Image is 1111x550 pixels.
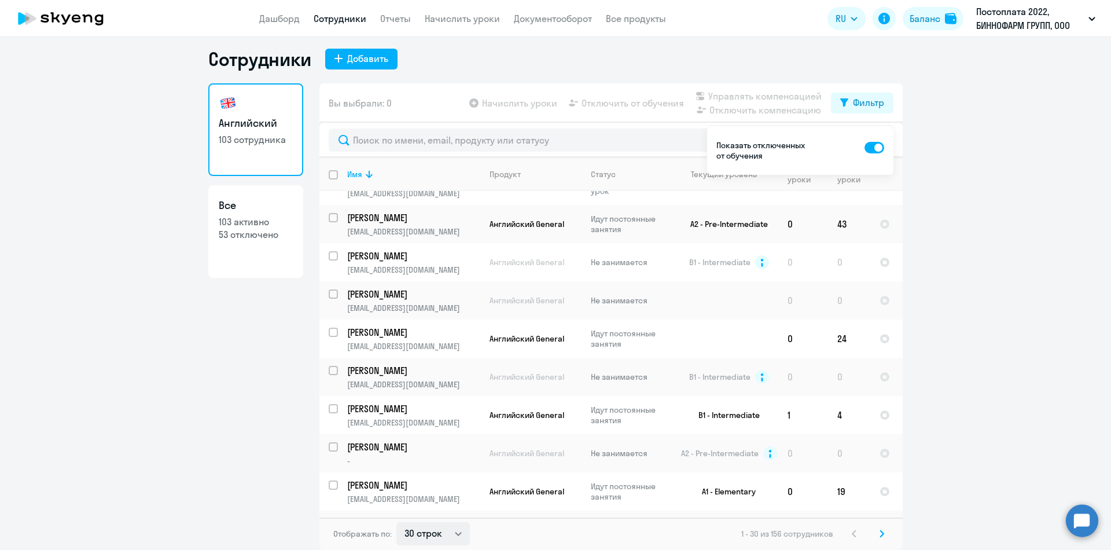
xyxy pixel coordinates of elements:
[347,456,480,466] p: -
[490,257,564,267] span: Английский General
[778,205,828,243] td: 0
[828,243,870,281] td: 0
[827,7,866,30] button: RU
[219,94,237,112] img: english
[591,295,670,306] p: Не занимается
[828,205,870,243] td: 43
[329,96,392,110] span: Вы выбрали: 0
[347,326,480,339] a: [PERSON_NAME]
[219,133,293,146] p: 103 сотрудника
[325,49,398,69] button: Добавить
[910,12,940,25] div: Баланс
[347,226,480,237] p: [EMAIL_ADDRESS][DOMAIN_NAME]
[347,379,480,390] p: [EMAIL_ADDRESS][DOMAIN_NAME]
[828,281,870,320] td: 0
[347,303,480,313] p: [EMAIL_ADDRESS][DOMAIN_NAME]
[329,129,893,152] input: Поиск по имени, email, продукту или статусу
[314,13,366,24] a: Сотрудники
[347,326,478,339] p: [PERSON_NAME]
[347,517,478,530] p: [PERSON_NAME]
[347,211,478,224] p: [PERSON_NAME]
[828,472,870,511] td: 19
[347,188,480,199] p: [EMAIL_ADDRESS][DOMAIN_NAME]
[970,5,1101,32] button: Постоплата 2022, БИННОФАРМ ГРУПП, ООО
[853,96,884,109] div: Фильтр
[741,529,833,539] span: 1 - 30 из 156 сотрудников
[219,215,293,228] p: 103 активно
[778,358,828,396] td: 0
[778,472,828,511] td: 0
[347,250,480,262] a: [PERSON_NAME]
[945,13,957,24] img: balance
[347,364,480,377] a: [PERSON_NAME]
[828,358,870,396] td: 0
[591,257,670,267] p: Не занимается
[490,295,564,306] span: Английский General
[347,250,478,262] p: [PERSON_NAME]
[591,481,670,502] p: Идут постоянные занятия
[490,219,564,229] span: Английский General
[828,434,870,472] td: 0
[208,185,303,278] a: Все103 активно53 отключено
[347,479,478,492] p: [PERSON_NAME]
[689,257,751,267] span: B1 - Intermediate
[680,169,778,179] div: Текущий уровень
[380,13,411,24] a: Отчеты
[828,320,870,358] td: 24
[490,372,564,382] span: Английский General
[716,140,808,161] p: Показать отключенных от обучения
[347,494,480,504] p: [EMAIL_ADDRESS][DOMAIN_NAME]
[681,448,759,459] span: A2 - Pre-Intermediate
[347,517,480,530] a: [PERSON_NAME]
[836,12,846,25] span: RU
[347,479,480,492] a: [PERSON_NAME]
[219,228,293,241] p: 53 отключено
[490,486,564,497] span: Английский General
[778,434,828,472] td: 0
[778,320,828,358] td: 0
[671,205,778,243] td: A2 - Pre-Intermediate
[347,52,388,65] div: Добавить
[691,169,757,179] div: Текущий уровень
[778,396,828,434] td: 1
[208,83,303,176] a: Английский103 сотрудника
[347,265,480,275] p: [EMAIL_ADDRESS][DOMAIN_NAME]
[591,214,670,234] p: Идут постоянные занятия
[219,116,293,131] h3: Английский
[591,328,670,349] p: Идут постоянные занятия
[514,13,592,24] a: Документооборот
[347,441,480,453] a: [PERSON_NAME]
[347,402,478,415] p: [PERSON_NAME]
[976,5,1084,32] p: Постоплата 2022, БИННОФАРМ ГРУПП, ООО
[208,47,311,71] h1: Сотрудники
[333,529,392,539] span: Отображать по:
[425,13,500,24] a: Начислить уроки
[490,169,521,179] div: Продукт
[347,417,480,428] p: [EMAIL_ADDRESS][DOMAIN_NAME]
[591,405,670,426] p: Идут постоянные занятия
[903,7,963,30] button: Балансbalance
[490,410,564,420] span: Английский General
[591,169,616,179] div: Статус
[778,281,828,320] td: 0
[347,402,480,415] a: [PERSON_NAME]
[347,169,362,179] div: Имя
[347,341,480,351] p: [EMAIL_ADDRESS][DOMAIN_NAME]
[828,396,870,434] td: 4
[347,169,480,179] div: Имя
[347,288,478,300] p: [PERSON_NAME]
[347,288,480,300] a: [PERSON_NAME]
[490,333,564,344] span: Английский General
[671,396,778,434] td: B1 - Intermediate
[671,472,778,511] td: A1 - Elementary
[591,372,670,382] p: Не занимается
[347,211,480,224] a: [PERSON_NAME]
[591,448,670,459] p: Не занимается
[778,243,828,281] td: 0
[831,93,893,113] button: Фильтр
[219,198,293,213] h3: Все
[347,364,478,377] p: [PERSON_NAME]
[347,441,478,453] p: [PERSON_NAME]
[259,13,300,24] a: Дашборд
